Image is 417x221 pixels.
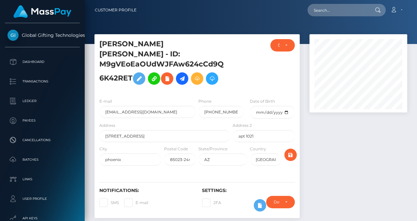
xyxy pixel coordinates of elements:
[5,152,80,168] a: Batches
[266,196,295,208] button: Do not require
[7,116,77,125] p: Payees
[274,199,280,205] div: Do not require
[5,191,80,207] a: User Profile
[5,93,80,109] a: Ledger
[7,174,77,184] p: Links
[7,96,77,106] p: Ledger
[198,98,211,104] label: Phone
[5,132,80,148] a: Cancellations
[5,112,80,129] a: Payees
[7,30,19,41] img: Global Gifting Technologies Inc
[95,3,137,17] a: Customer Profile
[7,57,77,67] p: Dashboard
[308,4,369,16] input: Search...
[99,146,107,152] label: City
[5,54,80,70] a: Dashboard
[99,123,115,128] label: Address
[7,135,77,145] p: Cancellations
[250,146,266,152] label: Country
[5,73,80,90] a: Transactions
[99,39,226,88] h5: [PERSON_NAME] [PERSON_NAME] - ID: M9gVEoEaOUdWJFAw624cCd9Q6K42RET
[7,77,77,86] p: Transactions
[13,5,71,18] img: MassPay Logo
[250,98,275,104] label: Date of Birth
[99,98,112,104] label: E-mail
[7,194,77,204] p: User Profile
[7,155,77,165] p: Batches
[176,72,188,85] a: Initiate Payout
[198,146,227,152] label: State/Province
[270,39,295,52] button: DEACTIVE
[124,199,148,207] label: E-mail
[202,199,221,207] label: 2FA
[99,188,192,193] h6: Notifications:
[278,43,280,48] div: DEACTIVE
[5,32,80,38] span: Global Gifting Technologies Inc
[233,123,252,128] label: Address 2
[202,188,295,193] h6: Settings:
[164,146,188,152] label: Postal Code
[5,171,80,187] a: Links
[99,199,119,207] label: SMS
